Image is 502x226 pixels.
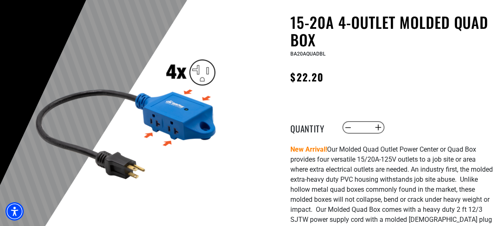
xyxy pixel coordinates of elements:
strong: New Arrival! [291,145,327,153]
div: Accessibility Menu [5,202,24,221]
label: Quantity [291,122,332,133]
span: $22.20 [291,69,324,84]
span: BA20AQUADBL [291,51,326,57]
h1: 15-20A 4-Outlet Molded Quad Box [291,13,495,48]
